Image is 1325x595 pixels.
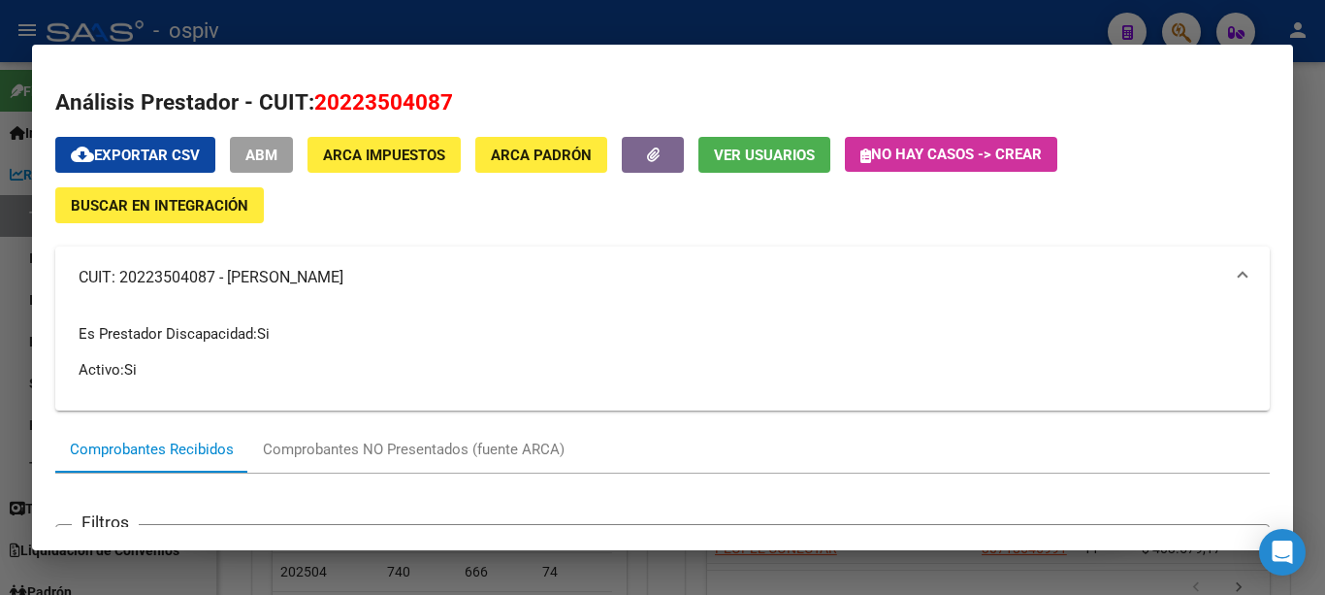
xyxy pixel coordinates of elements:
[79,323,1246,345] p: Es Prestador Discapacidad:
[860,146,1042,163] span: No hay casos -> Crear
[55,247,1270,309] mat-expansion-panel-header: CUIT: 20223504087 - [PERSON_NAME]
[323,147,445,164] span: ARCA Impuestos
[257,325,270,343] span: Si
[124,361,137,379] span: Si
[72,510,139,535] h3: Filtros
[714,147,815,164] span: Ver Usuarios
[71,197,248,215] span: Buscar en Integración
[55,309,1270,411] div: CUIT: 20223504087 - [PERSON_NAME]
[79,359,1246,380] p: Activo:
[71,143,94,166] mat-icon: cloud_download
[314,89,453,115] span: 20223504087
[79,266,1223,289] mat-panel-title: CUIT: 20223504087 - [PERSON_NAME]
[845,137,1057,172] button: No hay casos -> Crear
[55,187,264,223] button: Buscar en Integración
[307,137,461,173] button: ARCA Impuestos
[70,439,234,461] div: Comprobantes Recibidos
[491,147,592,164] span: ARCA Padrón
[698,137,830,173] button: Ver Usuarios
[263,439,565,461] div: Comprobantes NO Presentados (fuente ARCA)
[245,147,277,164] span: ABM
[55,86,1270,119] h2: Análisis Prestador - CUIT:
[230,137,293,173] button: ABM
[55,137,215,173] button: Exportar CSV
[71,147,200,164] span: Exportar CSV
[475,137,607,173] button: ARCA Padrón
[1259,529,1306,576] div: Open Intercom Messenger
